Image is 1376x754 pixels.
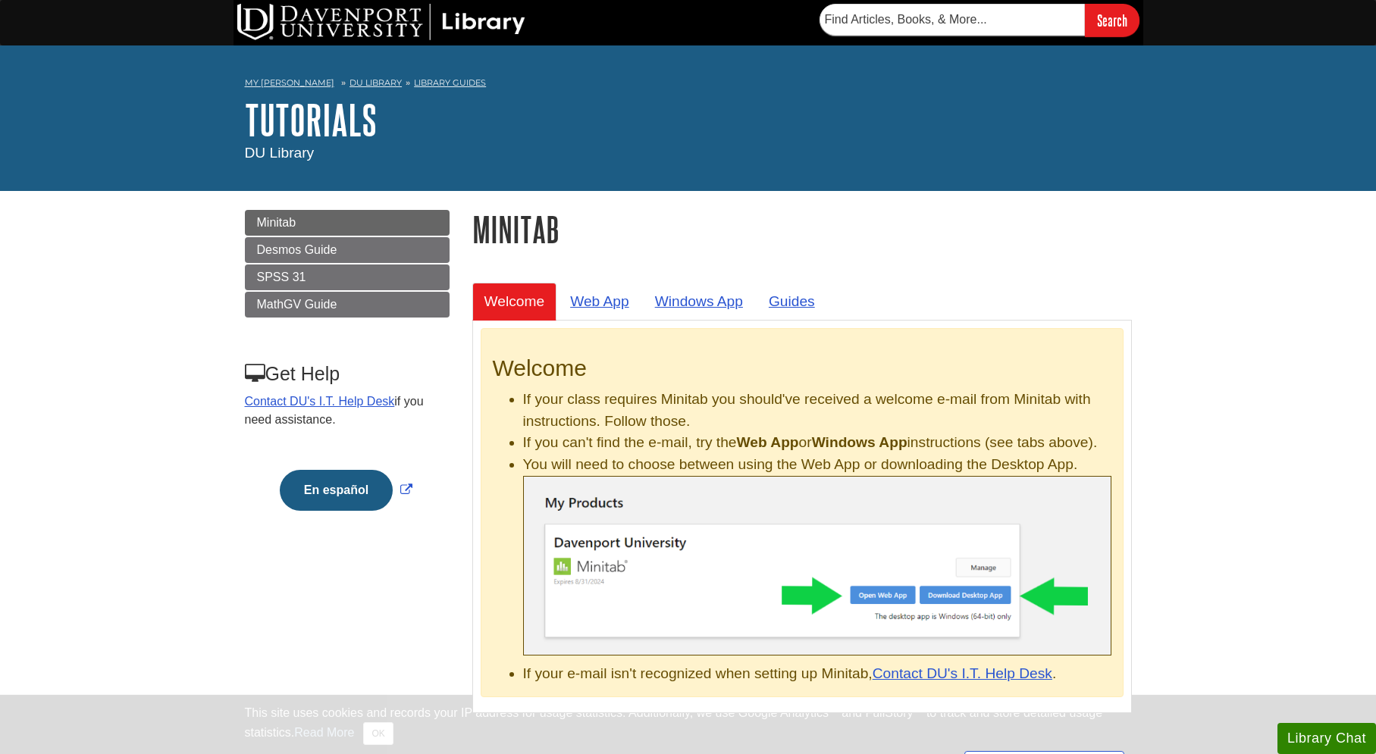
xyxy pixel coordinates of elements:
a: Read More [294,726,354,739]
a: Welcome [472,283,557,320]
a: Contact DU's I.T. Help Desk [245,395,395,408]
a: Windows App [643,283,755,320]
input: Find Articles, Books, & More... [820,4,1085,36]
b: Windows App [812,434,907,450]
h2: Welcome [493,355,1111,381]
span: MathGV Guide [257,298,337,311]
li: If you can't find the e-mail, try the or instructions (see tabs above). [523,432,1111,454]
a: SPSS 31 [245,264,450,290]
span: SPSS 31 [257,271,306,283]
span: DU Library [245,145,315,161]
a: My [PERSON_NAME] [245,77,334,89]
li: If your class requires Minitab you should've received a welcome e-mail from Minitab with instruct... [523,389,1111,433]
a: Contact DU's I.T. Help Desk [873,665,1052,681]
a: Library Guides [414,77,486,88]
p: if you need assistance. [245,393,448,429]
a: Web App [558,283,641,320]
form: Searches DU Library's articles, books, and more [820,4,1139,36]
div: Guide Page Menu [245,210,450,537]
a: Minitab [245,210,450,236]
a: Desmos Guide [245,237,450,263]
a: Tutorials [245,96,377,143]
span: Desmos Guide [257,243,337,256]
li: You will need to choose between using the Web App or downloading the Desktop App. [523,454,1111,655]
button: En español [280,470,393,511]
button: Library Chat [1277,723,1376,754]
li: If your e-mail isn't recognized when setting up Minitab, . [523,663,1111,685]
a: Guides [757,283,827,320]
a: MathGV Guide [245,292,450,318]
img: DU Library [237,4,525,40]
img: Minitab .exe file finished downloaded [523,476,1111,655]
a: DU Library [349,77,402,88]
span: Minitab [257,216,296,229]
button: Close [363,722,393,745]
nav: breadcrumb [245,73,1132,97]
input: Search [1085,4,1139,36]
div: This site uses cookies and records your IP address for usage statistics. Additionally, we use Goo... [245,704,1132,745]
b: Web App [737,434,799,450]
h1: Minitab [472,210,1132,249]
a: Link opens in new window [276,483,416,496]
h3: Get Help [245,363,448,385]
